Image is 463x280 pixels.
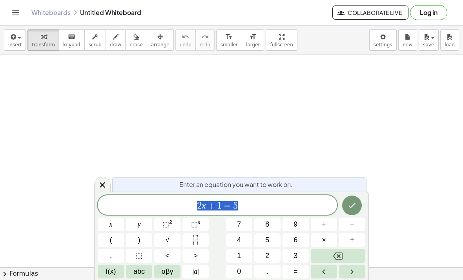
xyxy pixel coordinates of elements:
[265,219,269,230] span: 8
[110,251,112,261] span: ,
[197,267,199,275] span: |
[84,29,106,51] button: scrub
[249,32,257,42] i: format_size
[200,42,210,48] span: redo
[125,29,147,51] button: erase
[339,218,365,231] button: Minus
[126,249,152,263] button: Placeholder
[31,9,71,16] a: Whiteboards
[403,42,412,48] span: new
[293,235,297,245] span: 6
[198,219,201,225] sup: n
[419,29,439,51] button: save
[369,29,397,51] button: settings
[202,200,206,210] var: x
[237,235,241,245] span: 4
[237,219,241,230] span: 7
[254,233,281,247] button: 5
[254,249,281,263] button: 2
[98,249,124,263] button: ,
[440,29,459,51] button: load
[191,220,198,228] span: ⬚
[242,29,264,51] button: format_sizelarger
[182,218,209,231] button: Superscript
[179,180,293,189] span: Enter an equation you want to work on.
[182,233,209,247] button: Fraction
[293,251,297,261] span: 3
[225,32,233,42] i: format_size
[254,218,281,231] button: 8
[322,219,326,230] span: +
[265,251,269,261] span: 2
[27,29,59,51] button: transform
[226,249,252,263] button: 1
[151,42,170,48] span: arrange
[180,42,191,48] span: undo
[283,249,309,263] button: 3
[89,42,102,48] span: scrub
[126,265,152,278] button: Alphabet
[226,265,252,278] button: 0
[98,265,124,278] button: Functions
[410,5,447,20] button: Log in
[193,251,198,261] span: >
[133,266,145,277] span: abc
[233,201,238,210] span: 5
[283,218,309,231] button: 9
[126,233,152,247] button: )
[445,42,455,48] span: load
[226,233,252,247] button: 4
[182,32,189,42] i: undo
[129,42,142,48] span: erase
[32,42,55,48] span: transform
[398,29,417,51] button: new
[138,219,141,230] span: y
[322,235,326,245] span: ×
[221,42,238,48] span: smaller
[154,249,180,263] button: Less than
[106,29,126,51] button: draw
[165,251,170,261] span: <
[216,29,242,51] button: format_sizesmaller
[68,32,75,42] i: keyboard
[197,201,202,210] span: 2
[339,265,365,278] button: Right arrow
[217,201,222,210] span: 1
[175,29,196,51] button: undoundo
[162,266,173,277] span: αβγ
[154,233,180,247] button: Square root
[311,265,337,278] button: Left arrow
[293,219,297,230] span: 9
[339,9,402,16] span: Collaborate Live
[339,233,365,247] button: Divide
[423,42,434,48] span: save
[182,265,209,278] button: Absolute value
[201,32,209,42] i: redo
[237,251,241,261] span: 1
[4,29,26,51] button: insert
[311,233,337,247] button: Times
[110,235,112,245] span: (
[166,235,170,245] span: √
[222,201,233,210] span: =
[126,218,152,231] button: y
[110,42,122,48] span: draw
[332,5,408,20] button: Collaborate Live
[8,42,22,48] span: insert
[283,265,309,278] button: Equals
[136,251,142,261] span: ⬚
[254,265,281,278] button: .
[59,29,85,51] button: keyboardkeypad
[265,235,269,245] span: 5
[162,220,169,228] span: ⬚
[246,42,260,48] span: larger
[109,219,113,230] span: x
[270,42,293,48] span: fullscreen
[266,266,268,277] span: .
[237,266,241,277] span: 0
[147,29,174,51] button: arrange
[98,218,124,231] button: x
[342,196,362,215] button: Done
[293,266,298,277] span: =
[350,235,354,245] span: ÷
